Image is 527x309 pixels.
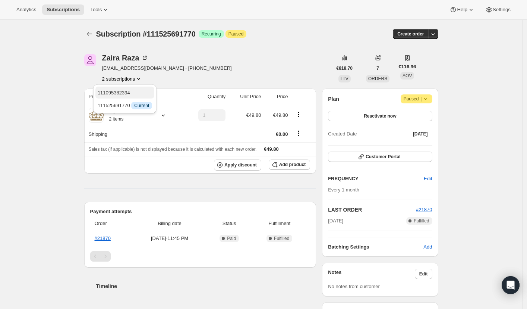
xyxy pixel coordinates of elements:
button: Add [419,241,436,253]
th: Quantity [184,88,228,105]
span: AOV [403,73,412,78]
button: #21870 [416,206,432,213]
h2: Plan [328,95,339,103]
a: #21870 [416,207,432,212]
th: Shipping [84,126,184,142]
span: Create order [397,31,424,37]
span: Analytics [16,7,36,13]
button: Apply discount [214,159,261,171]
span: Current [134,103,149,109]
button: Add product [269,159,310,170]
button: Tools [86,4,114,15]
span: Fulfilled [274,235,289,241]
span: [DATE] [328,217,343,225]
nav: Pagination [90,251,310,262]
div: Open Intercom Messenger [502,276,520,294]
button: Product actions [293,110,304,119]
span: Paused [228,31,244,37]
button: Shipping actions [293,129,304,137]
span: Subscriptions [47,7,80,13]
span: Sales tax (if applicable) is not displayed because it is calculated with each new order. [89,147,257,152]
span: Zaira Raza [84,54,96,66]
button: 7 [372,63,384,74]
span: Created Date [328,130,357,138]
span: | [420,96,422,102]
span: Billing date [134,220,205,227]
span: €818.70 [337,65,353,71]
th: Product [84,88,184,105]
span: €0.00 [276,131,288,137]
span: 7 [376,65,379,71]
th: Price [263,88,290,105]
span: Settings [493,7,511,13]
th: Order [90,215,132,232]
h2: FREQUENCY [328,175,424,182]
span: Fulfillment [253,220,306,227]
button: Edit [415,269,432,279]
span: Tools [90,7,102,13]
span: Customer Portal [366,154,400,160]
h2: Timeline [96,283,316,290]
span: Status [210,220,249,227]
span: 111525691770 [98,103,152,108]
h2: LAST ORDER [328,206,416,213]
span: Add product [279,162,306,168]
button: Reactivate now [328,111,432,121]
span: Edit [419,271,428,277]
h3: Notes [328,269,415,279]
span: Recurring [202,31,221,37]
a: #21870 [95,235,111,241]
span: Edit [424,175,432,182]
span: LTV [341,76,348,81]
button: Product actions [102,75,143,82]
span: Add [423,243,432,251]
span: Fulfilled [414,218,429,224]
h2: Payment attempts [90,208,310,215]
span: €49.80 [273,112,288,118]
button: 111525691770 InfoCurrent [95,99,154,111]
span: 111095382394 [98,90,130,96]
div: Zaira Raza [102,54,148,62]
button: €818.70 [332,63,357,74]
th: Unit Price [228,88,263,105]
span: [DATE] [413,131,428,137]
button: Subscriptions [42,4,84,15]
button: Create order [393,29,428,39]
button: Help [445,4,479,15]
span: Paid [227,235,236,241]
h6: Batching Settings [328,243,423,251]
span: [EMAIL_ADDRESS][DOMAIN_NAME] · [PHONE_NUMBER] [102,65,232,72]
span: ORDERS [368,76,387,81]
span: Subscription #111525691770 [96,30,196,38]
button: Settings [481,4,515,15]
button: [DATE] [408,129,432,139]
span: €116.96 [398,63,416,71]
span: Reactivate now [364,113,396,119]
span: €49.80 [246,112,261,118]
button: Subscriptions [84,29,95,39]
button: 111095382394 [95,87,154,99]
span: Every 1 month [328,187,359,193]
button: Customer Portal [328,152,432,162]
button: Analytics [12,4,41,15]
span: Apply discount [224,162,257,168]
span: Help [457,7,467,13]
span: €49.80 [264,146,279,152]
span: No notes from customer [328,284,380,289]
span: Paused [404,95,429,103]
button: Edit [419,173,436,185]
span: [DATE] · 11:45 PM [134,235,205,242]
